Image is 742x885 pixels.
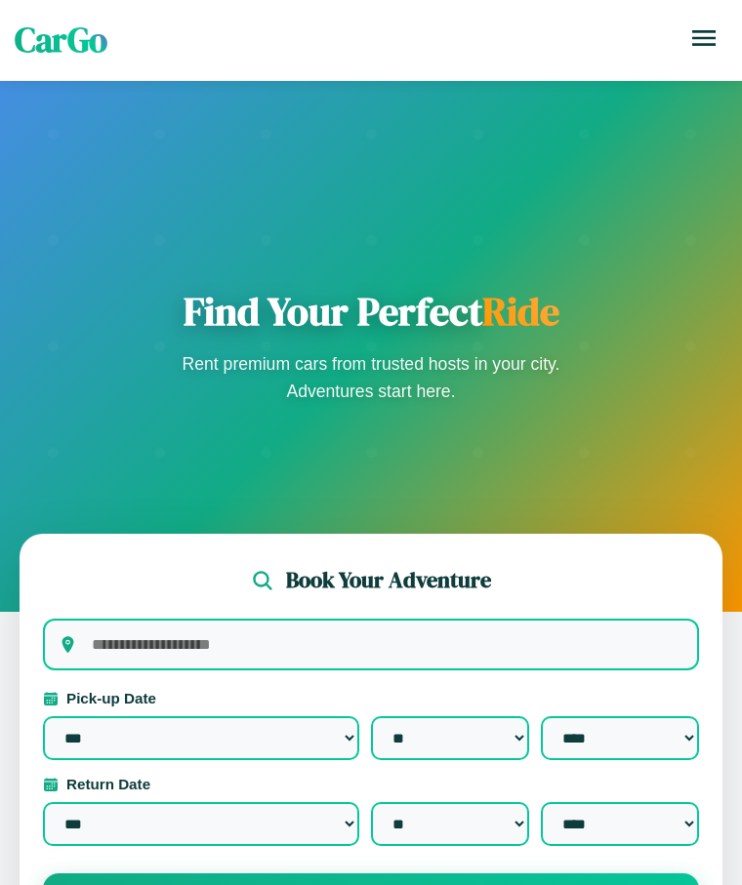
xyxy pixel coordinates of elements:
label: Pick-up Date [43,690,699,706]
p: Rent premium cars from trusted hosts in your city. Adventures start here. [176,350,566,405]
h2: Book Your Adventure [286,565,491,595]
h1: Find Your Perfect [176,288,566,335]
span: Ride [482,285,559,338]
span: CarGo [15,17,107,63]
label: Return Date [43,776,699,792]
